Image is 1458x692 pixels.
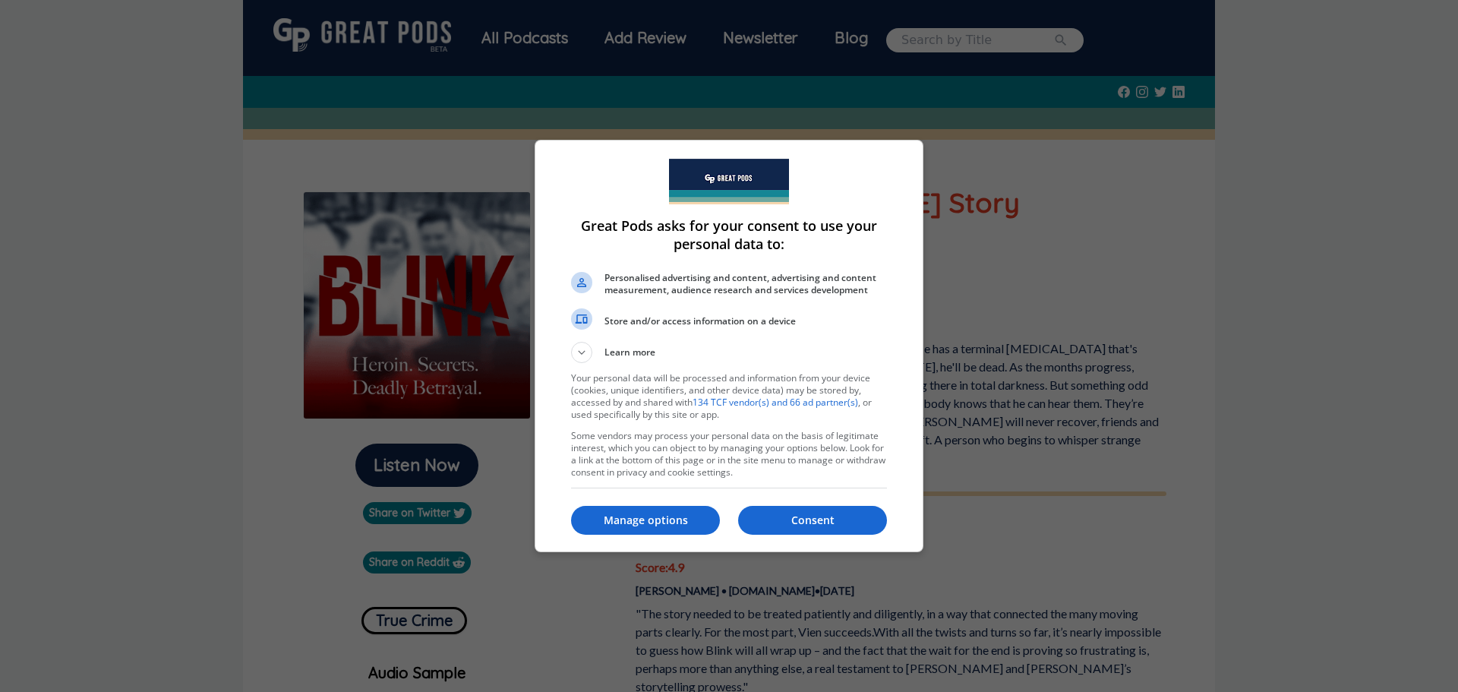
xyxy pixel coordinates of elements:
[571,342,887,363] button: Learn more
[738,506,887,535] button: Consent
[571,216,887,253] h1: Great Pods asks for your consent to use your personal data to:
[738,513,887,528] p: Consent
[571,372,887,421] p: Your personal data will be processed and information from your device (cookies, unique identifier...
[535,140,923,552] div: Great Pods asks for your consent to use your personal data to:
[571,430,887,479] p: Some vendors may process your personal data on the basis of legitimate interest, which you can ob...
[571,513,720,528] p: Manage options
[693,396,858,409] a: 134 TCF vendor(s) and 66 ad partner(s)
[604,346,655,363] span: Learn more
[571,506,720,535] button: Manage options
[669,159,789,204] img: Welcome to Great Pods
[604,272,887,296] span: Personalised advertising and content, advertising and content measurement, audience research and ...
[604,315,887,327] span: Store and/or access information on a device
